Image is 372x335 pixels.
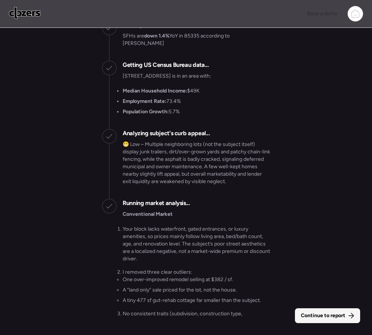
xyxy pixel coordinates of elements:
[123,199,190,208] h2: Running market analysis...
[123,286,237,294] li: A “land only” sale priced for the lot, not the house.
[123,108,169,115] strong: Population Growth:
[123,72,211,80] p: [STREET_ADDRESS] is in an area with:
[123,98,166,104] strong: Employment Rate:
[123,276,233,283] li: One over-improved remodel selling at $382 / sf.
[307,10,337,17] span: Book a demo
[123,141,270,185] p: 😬 Low – Multiple neighboring lots (not the subject itself) display junk trailers, dirt/over-grown...
[123,61,209,69] h2: Getting US Census Bureau data...
[123,310,242,318] li: No consistent traits (subdivision, construction type,
[123,88,187,94] strong: Median Household Income:
[144,33,169,39] strong: down 1.4%
[123,87,200,95] li: $49K
[123,297,261,304] li: A tiny 477 sf gut-rehab cottage far smaller than the subject.
[123,108,180,116] li: 5.7%
[123,129,210,138] h2: Analyzing subject's curb appeal...
[9,7,41,19] img: Logo
[301,312,345,319] span: Continue to report
[123,269,261,304] li: I removed three clear outliers:
[123,211,173,217] strong: Conventional Market
[123,32,270,47] p: SFHs are YoY in 85335 according to [PERSON_NAME]
[123,98,181,105] li: 73.4%
[123,225,270,263] li: Your block lacks waterfront, gated entrances, or luxury amenities, so prices mainly follow living...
